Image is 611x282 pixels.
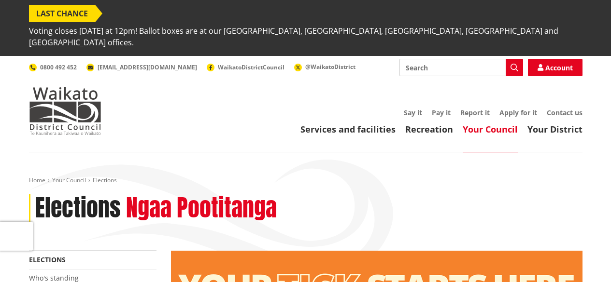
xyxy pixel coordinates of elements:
h1: Elections [35,194,121,222]
nav: breadcrumb [29,176,583,185]
a: Your District [527,123,583,135]
a: WaikatoDistrictCouncil [207,63,284,71]
a: 0800 492 452 [29,63,77,71]
a: Contact us [547,108,583,117]
a: [EMAIL_ADDRESS][DOMAIN_NAME] [86,63,197,71]
span: WaikatoDistrictCouncil [218,63,284,71]
img: Waikato District Council - Te Kaunihera aa Takiwaa o Waikato [29,87,101,135]
a: Home [29,176,45,184]
a: Report it [460,108,490,117]
span: Elections [93,176,117,184]
a: Pay it [432,108,451,117]
a: Services and facilities [300,123,396,135]
span: LAST CHANCE [29,5,95,22]
span: 0800 492 452 [40,63,77,71]
h2: Ngaa Pootitanga [126,194,277,222]
span: [EMAIL_ADDRESS][DOMAIN_NAME] [98,63,197,71]
a: Recreation [405,123,453,135]
input: Search input [399,59,523,76]
a: Elections [29,255,66,264]
a: Your Council [52,176,86,184]
span: @WaikatoDistrict [305,63,355,71]
a: Say it [404,108,422,117]
span: Voting closes [DATE] at 12pm! Ballot boxes are at our [GEOGRAPHIC_DATA], [GEOGRAPHIC_DATA], [GEOG... [29,22,583,51]
a: Account [528,59,583,76]
a: @WaikatoDistrict [294,63,355,71]
a: Your Council [463,123,518,135]
a: Apply for it [499,108,537,117]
